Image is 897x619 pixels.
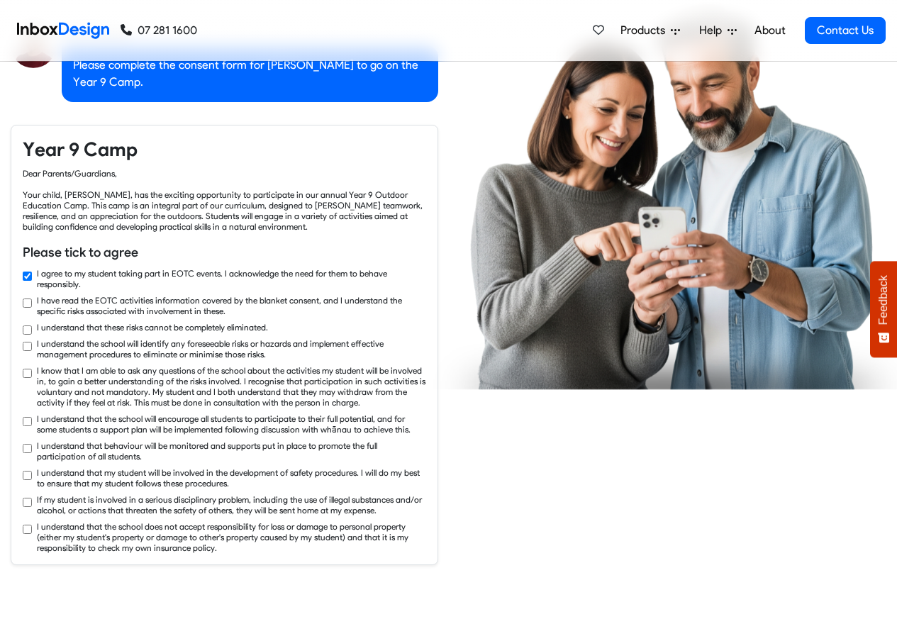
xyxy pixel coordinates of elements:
label: I understand that my student will be involved in the development of safety procedures. I will do ... [37,467,426,489]
label: I understand that behaviour will be monitored and supports put in place to promote the full parti... [37,440,426,462]
a: About [750,16,789,45]
label: I know that I am able to ask any questions of the school about the activities my student will be ... [37,365,426,408]
a: Contact Us [805,17,886,44]
span: Products [620,22,671,39]
div: Please complete the consent form for [PERSON_NAME] to go on the Year 9 Camp. [62,45,438,102]
button: Feedback - Show survey [870,261,897,357]
label: I have read the EOTC activities information covered by the blanket consent, and I understand the ... [37,295,426,316]
div: Dear Parents/Guardians, Your child, [PERSON_NAME], has the exciting opportunity to participate in... [23,168,426,232]
span: Help [699,22,728,39]
h6: Please tick to agree [23,243,426,262]
span: Feedback [877,275,890,325]
a: 07 281 1600 [121,22,197,39]
label: I understand the school will identify any foreseeable risks or hazards and implement effective ma... [37,338,426,359]
label: If my student is involved in a serious disciplinary problem, including the use of illegal substan... [37,494,426,515]
label: I understand that these risks cannot be completely eliminated. [37,322,268,333]
label: I agree to my student taking part in EOTC events. I acknowledge the need for them to behave respo... [37,268,426,289]
h4: Year 9 Camp [23,137,426,162]
label: I understand that the school will encourage all students to participate to their full potential, ... [37,413,426,435]
a: Products [615,16,686,45]
label: I understand that the school does not accept responsibility for loss or damage to personal proper... [37,521,426,553]
a: Help [693,16,742,45]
